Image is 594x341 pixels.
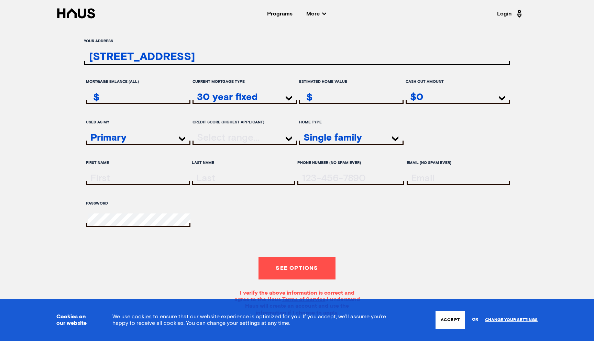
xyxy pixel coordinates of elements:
button: Accept [436,311,465,329]
label: Mortgage balance (all) [86,76,190,88]
label: Email (no spam ever) [407,157,510,169]
label: Credit score (highest applicant) [192,116,297,128]
span: We use to ensure that our website experience is optimized for you. If you accept, we’ll assume yo... [112,314,386,326]
label: Last Name [192,157,295,169]
a: cookies [132,314,152,319]
input: lastName [194,173,295,183]
label: Current mortgage type [192,76,297,88]
a: Terms of Service [282,297,326,302]
label: Used as my [86,116,190,128]
span: I verify the above information is correct and agree to the Haus . I understand Haus will create a... [234,290,360,316]
label: Estimated home value [299,76,404,88]
label: Password [86,197,190,209]
div: $ [88,92,99,104]
input: email [408,173,510,183]
div: $ [301,92,312,104]
label: Cash out Amount [406,76,510,88]
label: Phone Number (no spam ever) [297,157,404,169]
label: Home Type [299,116,404,128]
label: Your address [84,35,510,47]
button: See options [258,257,335,279]
a: Programs [267,11,293,16]
input: password [88,213,190,227]
input: firstName [88,173,189,183]
input: remainingMortgageAmount [88,92,190,102]
span: More [306,11,326,16]
a: Login [497,8,524,19]
span: or [472,314,478,326]
input: ratesLocationInput [84,51,510,65]
h3: Cookies on our website [56,313,95,327]
a: Change your settings [485,318,538,322]
label: First Name [86,157,189,169]
input: tel [299,173,404,183]
input: estimatedHomeValue [301,92,404,102]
